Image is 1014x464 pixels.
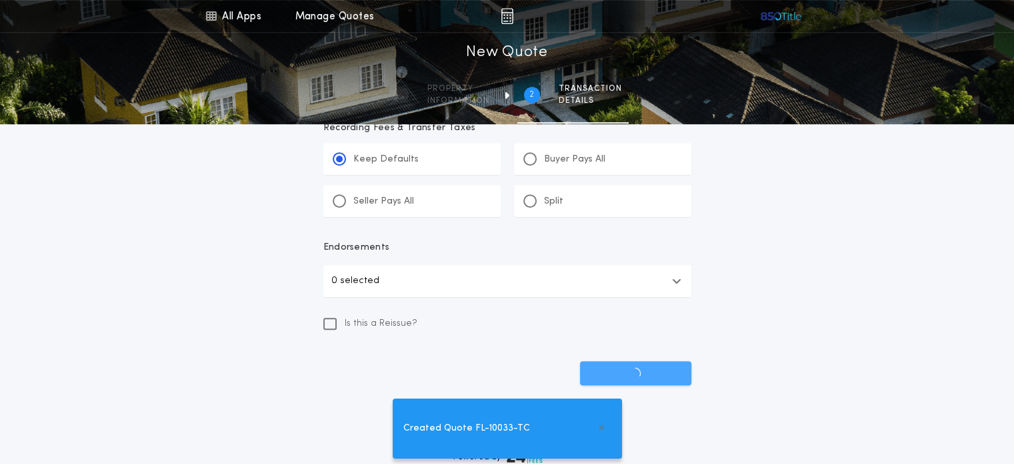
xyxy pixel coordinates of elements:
[501,8,513,24] img: img
[323,241,691,254] p: Endorsements
[331,273,379,289] p: 0 selected
[353,195,414,208] p: Seller Pays All
[403,421,530,436] span: Created Quote FL-10033-TC
[759,9,803,23] img: vs-icon
[544,195,563,208] p: Split
[559,95,622,106] span: details
[427,95,489,106] span: information
[323,122,691,135] p: Recording Fees & Transfer Taxes
[323,265,691,297] button: 0 selected
[544,153,605,166] p: Buyer Pays All
[353,153,419,166] p: Keep Defaults
[466,42,547,63] h1: New Quote
[345,317,417,330] span: Is this a Reissue?
[559,83,622,94] span: Transaction
[529,89,534,100] h2: 2
[427,83,489,94] span: Property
